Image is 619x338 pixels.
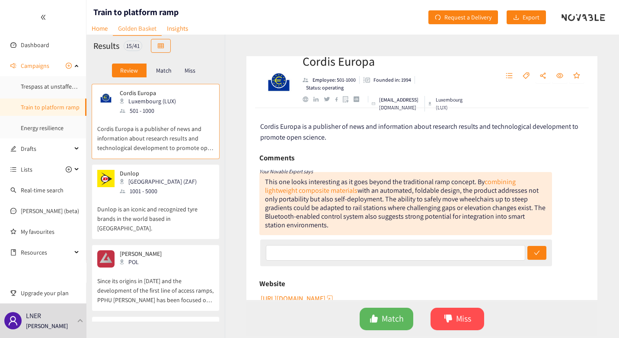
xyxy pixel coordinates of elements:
[93,40,119,52] h2: Results
[259,151,294,164] h6: Comments
[373,76,411,84] p: Founded in: 1994
[431,308,484,330] button: dislikeMiss
[379,96,421,112] p: [EMAIL_ADDRESS][DOMAIN_NAME]
[539,72,546,80] span: share-alt
[156,67,172,74] p: Match
[97,89,115,107] img: Snapshot of the company's website
[151,39,171,53] button: table
[66,63,72,69] span: plus-circle
[10,290,16,296] span: trophy
[185,67,195,74] p: Miss
[97,115,214,153] p: Cordis Europa is a publisher of news and information about research results and technological dev...
[26,321,68,331] p: [PERSON_NAME]
[354,96,364,102] a: crunchbase
[261,293,325,304] span: [URL][DOMAIN_NAME]
[303,53,455,70] h2: Cordis Europa
[120,257,167,267] div: POL
[360,76,415,84] li: Founded in year
[93,6,179,18] h1: Train to platform ramp
[313,76,356,84] p: Employee: 501-1000
[259,168,313,175] i: Your Novable Expert says
[265,177,516,195] a: combining lightweight composite materials
[569,69,584,83] button: star
[343,96,354,102] a: google maps
[21,284,80,302] span: Upgrade your plan
[120,177,202,186] div: [GEOGRAPHIC_DATA] (ZAF)
[21,83,97,90] a: Trespass at unstaffed stations
[513,14,519,21] span: download
[260,122,578,142] span: Cordis Europa is a publisher of news and information about research results and technological dev...
[120,250,162,257] p: [PERSON_NAME]
[527,246,546,260] button: check
[444,13,491,22] span: Request a Delivery
[303,84,344,92] li: Status
[97,170,115,187] img: Snapshot of the company's website
[10,63,16,69] span: sound
[21,244,72,261] span: Resources
[113,22,162,36] a: Golden Basket
[40,14,46,20] span: double-left
[120,67,138,74] p: Review
[262,65,296,99] img: Company Logo
[306,84,344,92] p: Status: operating
[120,186,202,196] div: 1001 - 5000
[360,308,413,330] button: likeMatch
[8,316,18,326] span: user
[21,124,64,132] a: Energy resilience
[21,186,64,194] a: Real-time search
[444,314,453,324] span: dislike
[335,97,343,102] a: facebook
[21,57,49,74] span: Campaigns
[261,291,334,305] button: [URL][DOMAIN_NAME]
[86,22,113,35] a: Home
[97,250,115,268] img: Snapshot of the company's website
[10,166,16,172] span: unordered-list
[97,268,214,305] p: Since its origins in [DATE] and the development of the first line of access ramps, PPHU [PERSON_N...
[507,10,546,24] button: downloadExport
[158,43,164,50] span: table
[370,314,378,324] span: like
[506,72,513,80] span: unordered-list
[21,223,80,240] a: My favourites
[21,207,79,215] a: [PERSON_NAME] (beta)
[26,310,41,321] p: LNER
[428,96,464,112] div: Luxembourg (LUX)
[382,312,404,325] span: Match
[120,89,176,96] p: Cordis Europa
[97,196,214,233] p: Dunlop is an iconic and recognized tyre brands in the world based in [GEOGRAPHIC_DATA].
[576,297,619,338] iframe: Chat Widget
[435,14,441,21] span: redo
[573,72,580,80] span: star
[552,69,568,83] button: eye
[120,96,181,106] div: Luxembourg (LUX)
[501,69,517,83] button: unordered-list
[21,161,32,178] span: Lists
[162,22,193,35] a: Insights
[303,76,360,84] li: Employees
[265,177,546,230] div: This one looks interesting as it goes beyond the traditional ramp concept. By with an automated, ...
[324,97,335,101] a: twitter
[556,72,563,80] span: eye
[21,103,80,111] a: Train to platform ramp
[66,166,72,172] span: plus-circle
[21,140,72,157] span: Drafts
[10,146,16,152] span: edit
[303,96,313,102] a: website
[534,250,540,257] span: check
[523,72,530,80] span: tag
[10,249,16,255] span: book
[456,312,471,325] span: Miss
[124,41,142,51] div: 15 / 41
[535,69,551,83] button: share-alt
[313,97,324,102] a: linkedin
[259,277,285,290] h6: Website
[428,10,498,24] button: redoRequest a Delivery
[120,170,197,177] p: Dunlop
[21,41,49,49] a: Dashboard
[523,13,539,22] span: Export
[518,69,534,83] button: tag
[120,106,181,115] div: 501 - 1000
